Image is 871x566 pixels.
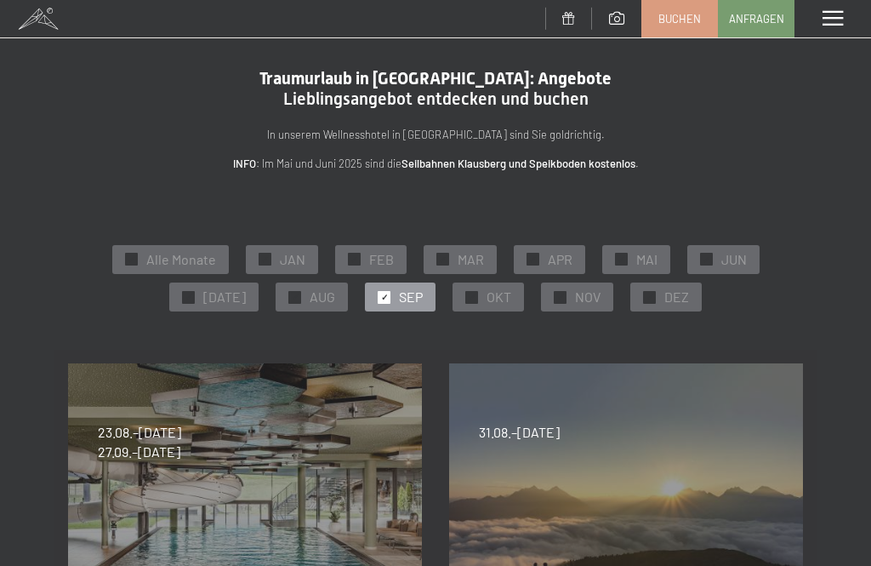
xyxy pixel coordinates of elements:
[381,291,388,303] span: ✓
[68,155,803,173] p: : Im Mai und Juni 2025 sind die .
[479,423,560,442] span: 31.08.–[DATE]
[98,443,181,461] span: 27.09.–[DATE]
[350,254,357,266] span: ✓
[283,89,589,109] span: Lieblingsangebot entdecken und buchen
[664,288,689,306] span: DEZ
[68,126,803,144] p: In unserem Wellnesshotel in [GEOGRAPHIC_DATA] sind Sie goldrichtig.
[703,254,709,266] span: ✓
[128,254,134,266] span: ✓
[185,291,192,303] span: ✓
[146,250,216,269] span: Alle Monate
[646,291,653,303] span: ✓
[401,157,635,170] strong: Seilbahnen Klausberg und Speikboden kostenlos
[233,157,256,170] strong: INFO
[458,250,484,269] span: MAR
[575,288,601,306] span: NOV
[719,1,794,37] a: Anfragen
[203,288,246,306] span: [DATE]
[469,291,475,303] span: ✓
[98,423,181,442] span: 23.08.–[DATE]
[280,250,305,269] span: JAN
[369,250,394,269] span: FEB
[487,288,511,306] span: OKT
[557,291,564,303] span: ✓
[261,254,268,266] span: ✓
[548,250,572,269] span: APR
[729,11,784,26] span: Anfragen
[642,1,717,37] a: Buchen
[292,291,299,303] span: ✓
[529,254,536,266] span: ✓
[439,254,446,266] span: ✓
[658,11,701,26] span: Buchen
[636,250,658,269] span: MAI
[259,68,612,89] span: Traumurlaub in [GEOGRAPHIC_DATA]: Angebote
[310,288,335,306] span: AUG
[721,250,747,269] span: JUN
[618,254,624,266] span: ✓
[399,288,423,306] span: SEP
